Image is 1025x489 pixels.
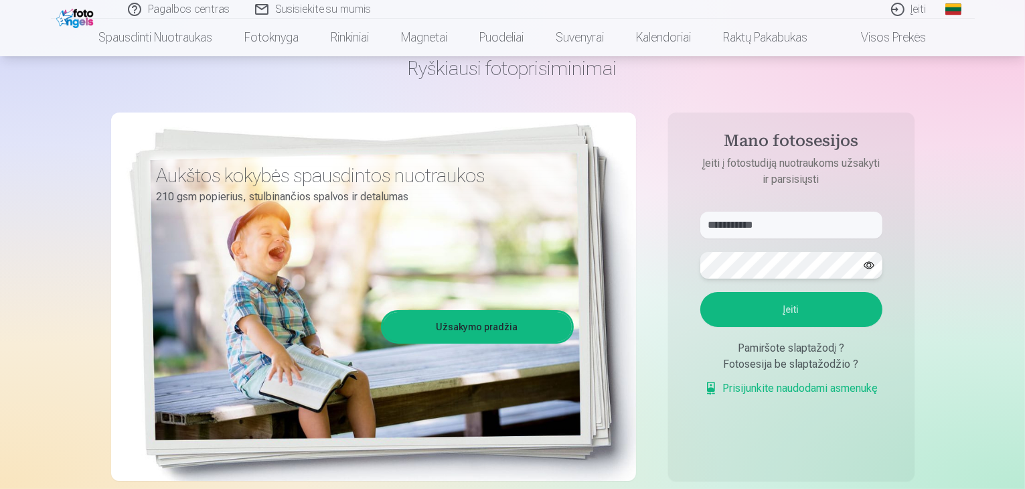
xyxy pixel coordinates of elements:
div: Fotosesija be slaptažodžio ? [700,356,882,372]
a: Užsakymo pradžia [383,312,572,342]
a: Raktų pakabukas [708,19,824,56]
a: Spausdinti nuotraukas [83,19,229,56]
h1: Ryškiausi fotoprisiminimai [111,56,915,80]
a: Visos prekės [824,19,943,56]
div: Pamiršote slaptažodį ? [700,340,882,356]
a: Fotoknyga [229,19,315,56]
img: /fa2 [56,5,97,28]
p: 210 gsm popierius, stulbinančios spalvos ir detalumas [157,188,564,206]
p: Įeiti į fotostudiją nuotraukoms užsakyti ir parsisiųsti [687,155,896,188]
a: Kalendoriai [621,19,708,56]
h3: Aukštos kokybės spausdintos nuotraukos [157,163,564,188]
button: Įeiti [700,292,882,327]
a: Prisijunkite naudodami asmenukę [704,380,878,397]
h4: Mano fotosesijos [687,131,896,155]
a: Magnetai [386,19,464,56]
a: Puodeliai [464,19,540,56]
a: Rinkiniai [315,19,386,56]
a: Suvenyrai [540,19,621,56]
